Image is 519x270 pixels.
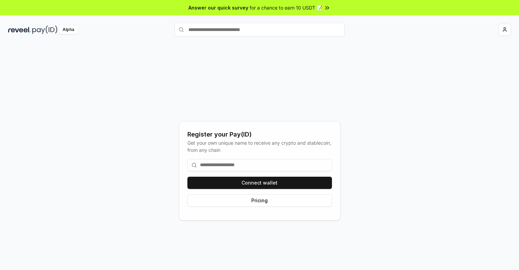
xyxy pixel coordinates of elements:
img: pay_id [32,26,57,34]
span: for a chance to earn 10 USDT 📝 [250,4,322,11]
img: reveel_dark [8,26,31,34]
div: Get your own unique name to receive any crypto and stablecoin, from any chain [187,139,332,154]
button: Connect wallet [187,177,332,189]
button: Pricing [187,194,332,207]
div: Register your Pay(ID) [187,130,332,139]
span: Answer our quick survey [188,4,248,11]
div: Alpha [59,26,78,34]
